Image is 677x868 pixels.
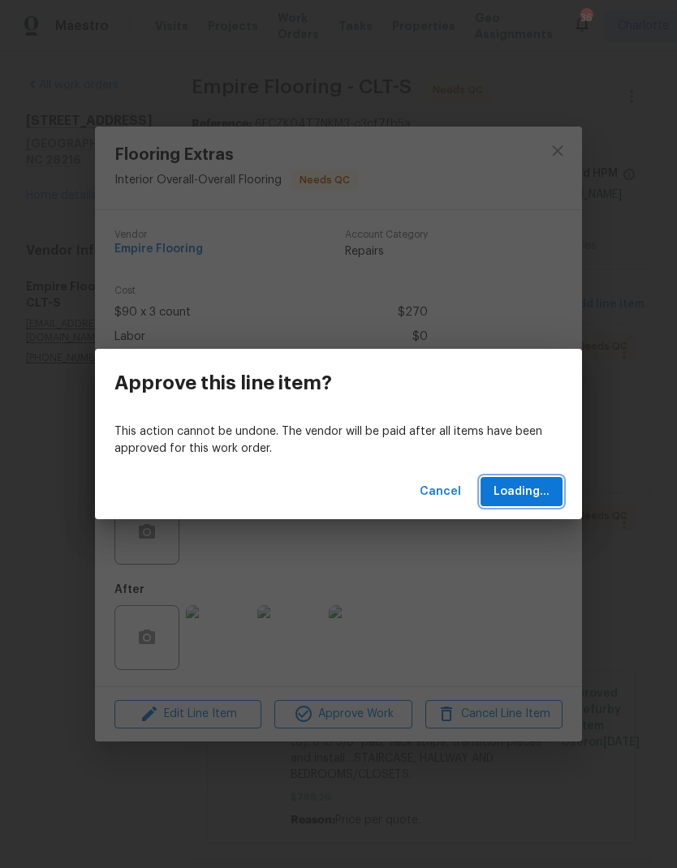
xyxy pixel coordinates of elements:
button: Cancel [413,477,468,507]
span: Cancel [420,482,461,502]
h3: Approve this line item? [114,372,332,394]
span: Loading... [494,482,550,502]
p: This action cannot be undone. The vendor will be paid after all items have been approved for this... [114,423,563,458]
button: Loading... [481,477,563,507]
